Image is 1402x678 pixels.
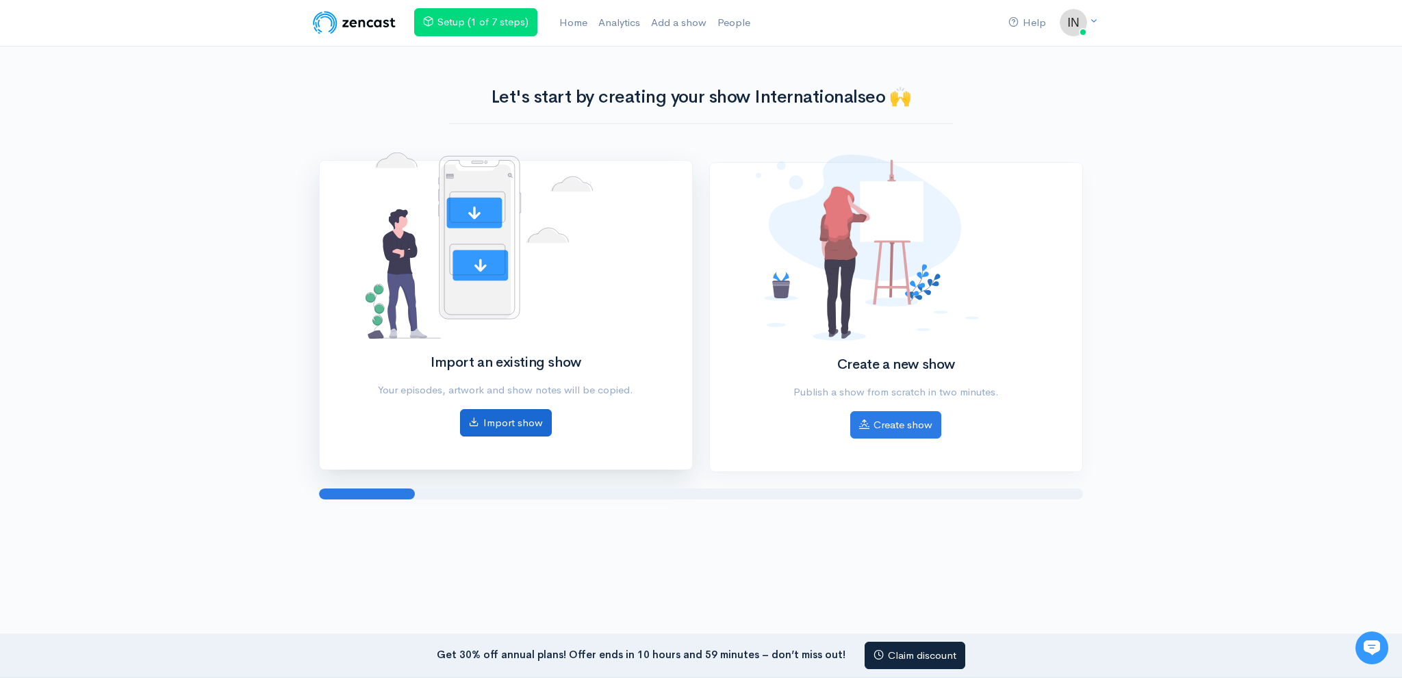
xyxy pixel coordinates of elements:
[449,88,953,107] h1: Let's start by creating your show Internationalseo 🙌
[414,8,537,36] a: Setup (1 of 7 steps)
[1003,8,1051,38] a: Help
[311,9,398,36] img: ZenCast Logo
[21,181,253,209] button: New conversation
[366,382,646,398] p: Your episodes, artwork and show notes will be copied.
[712,8,756,38] a: People
[593,8,646,38] a: Analytics
[554,8,593,38] a: Home
[21,66,253,88] h1: Hi 👋
[18,235,255,251] p: Find an answer quickly
[437,647,845,660] strong: Get 30% off annual plans! Offer ends in 10 hours and 59 minutes – don’t miss out!
[865,642,965,670] a: Claim discount
[21,91,253,157] h2: Just let us know if you need anything and we'll be happy to help! 🙂
[40,257,244,285] input: Search articles
[366,153,593,339] img: No shows added
[850,411,941,439] a: Create show
[1355,631,1388,664] iframe: gist-messenger-bubble-iframe
[646,8,712,38] a: Add a show
[756,357,1036,372] h2: Create a new show
[366,355,646,370] h2: Import an existing show
[88,190,164,200] span: New conversation
[756,384,1036,400] p: Publish a show from scratch in two minutes.
[1060,9,1087,36] img: ...
[756,155,979,341] img: No shows added
[460,409,552,437] a: Import show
